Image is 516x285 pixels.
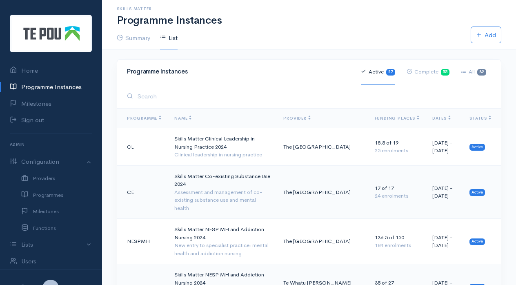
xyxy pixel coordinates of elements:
[469,238,485,245] span: Active
[426,219,463,264] td: [DATE] - [DATE]
[368,219,426,264] td: 136.5 of 150
[10,139,92,150] h6: Admin
[375,241,419,249] div: 184 enrolments
[127,68,351,75] h4: Programme Instances
[117,128,168,166] td: CL
[361,59,395,85] a: Active27
[368,165,426,219] td: 17 of 17
[469,144,485,150] span: Active
[426,128,463,166] td: [DATE] - [DATE]
[443,69,447,74] b: 55
[160,27,178,50] a: List
[174,241,270,257] div: New entry to specialist practice: mental health and addiction nursing
[426,165,463,219] td: [DATE] - [DATE]
[375,116,419,121] span: Funding Places
[277,128,368,166] td: The [GEOGRAPHIC_DATA]
[375,192,419,200] div: 24 enrolments
[375,147,419,155] div: 25 enrolments
[471,27,501,44] a: Add
[407,59,450,85] a: Complete55
[469,116,491,121] span: Status
[277,219,368,264] td: The [GEOGRAPHIC_DATA]
[174,151,270,159] div: Clinical leadership in nursing practice
[469,189,485,196] span: Active
[283,116,310,121] span: Provider
[277,165,368,219] td: The [GEOGRAPHIC_DATA]
[479,69,484,74] b: 82
[174,116,191,121] span: Name
[127,116,161,121] span: Programme
[168,128,277,166] td: Skills Matter Clinical Leadership in Nursing Practice 2024
[135,88,491,105] input: Search
[388,69,393,74] b: 27
[174,188,270,212] div: Assessment and management of co-existing substance use and mental health
[168,165,277,219] td: Skills Matter Co-existing Substance Use 2024
[168,219,277,264] td: Skills Matter NESP MH and Addiction Nursing 2024
[368,128,426,166] td: 18.5 of 19
[10,15,92,52] img: Te Pou
[461,59,486,85] a: All82
[117,7,501,11] h6: Skills Matter
[432,116,451,121] span: Dates
[117,219,168,264] td: NESPMH
[117,27,150,50] a: Summary
[117,165,168,219] td: CE
[117,15,501,27] h1: Programme Instances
